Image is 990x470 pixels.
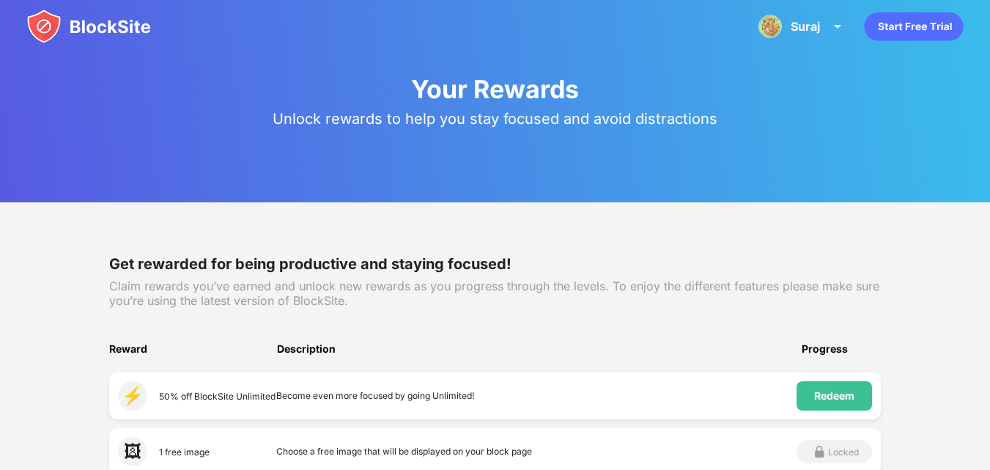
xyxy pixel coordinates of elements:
[159,391,276,402] div: 50% off BlockSite Unlimited
[810,443,828,460] img: grey-lock.svg
[26,9,151,44] img: blocksite-icon.svg
[276,381,797,411] div: Become even more focused by going Unlimited!
[828,447,859,458] div: Locked
[864,12,964,41] div: animation
[277,343,802,372] div: Description
[159,447,210,458] div: 1 free image
[758,15,782,38] img: ACg8ocJqF1PdcHr3N9Af33txKr7FHEtnR7nMRcHcWMXlYw3jRy8RMY4-=s96-c
[814,390,854,402] div: Redeem
[802,343,881,372] div: Progress
[791,19,820,34] div: Suraj
[109,255,882,273] div: Get rewarded for being productive and staying focused!
[118,381,147,411] div: ⚡️
[118,437,147,466] div: 🖼
[109,279,882,308] div: Claim rewards you’ve earned and unlock new rewards as you progress through the levels. To enjoy t...
[109,343,278,372] div: Reward
[276,437,797,466] div: Choose a free image that will be displayed on your block page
